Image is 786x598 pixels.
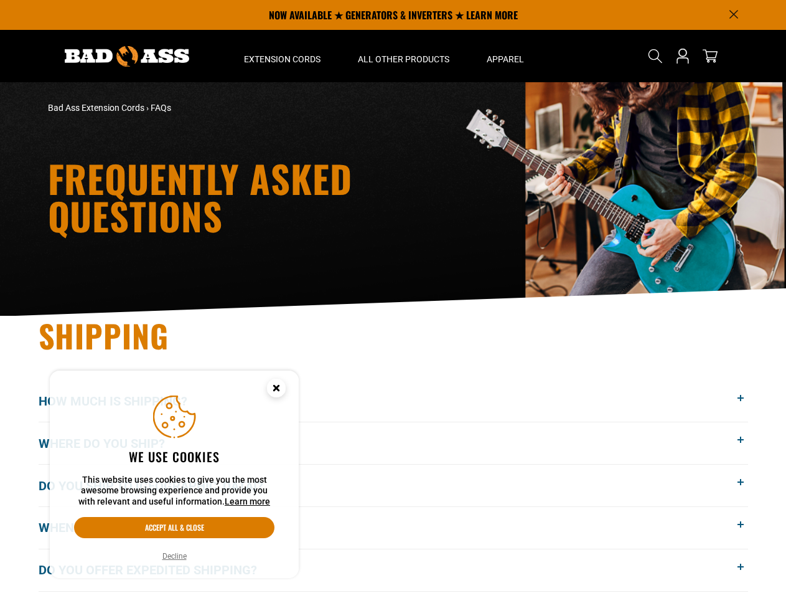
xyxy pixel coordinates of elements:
button: Accept all & close [74,517,274,538]
span: › [146,103,149,113]
span: Shipping [39,312,169,358]
p: This website uses cookies to give you the most awesome browsing experience and provide you with r... [74,475,274,508]
a: Learn more [225,496,270,506]
a: Bad Ass Extension Cords [48,103,144,113]
span: Apparel [487,54,524,65]
summary: Extension Cords [225,30,339,82]
span: Do you ship to [GEOGRAPHIC_DATA]? [39,477,282,495]
span: Where do you ship? [39,434,184,453]
button: Where do you ship? [39,422,748,464]
h1: Frequently Asked Questions [48,159,502,234]
span: When will my order get here? [39,518,255,537]
button: Do you offer expedited shipping? [39,549,748,591]
nav: breadcrumbs [48,102,502,115]
summary: Search [645,46,665,66]
summary: Apparel [468,30,543,82]
button: Decline [159,550,190,562]
h2: We use cookies [74,448,274,465]
span: FAQs [151,103,171,113]
span: Extension Cords [244,54,320,65]
span: How much is shipping? [39,392,206,411]
summary: All Other Products [339,30,468,82]
aside: Cookie Consent [50,371,299,579]
button: Do you ship to [GEOGRAPHIC_DATA]? [39,465,748,506]
span: All Other Products [358,54,449,65]
button: When will my order get here? [39,507,748,549]
button: How much is shipping? [39,381,748,422]
img: Bad Ass Extension Cords [65,46,189,67]
span: Do you offer expedited shipping? [39,561,276,579]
